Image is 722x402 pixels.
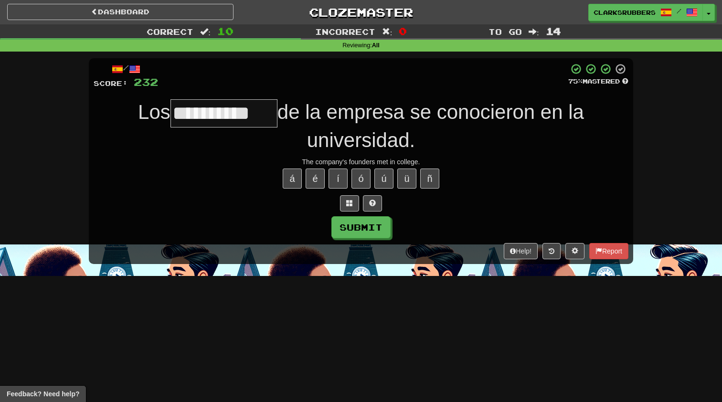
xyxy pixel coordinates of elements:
a: Dashboard [7,4,234,20]
span: : [200,28,211,36]
span: : [529,28,539,36]
span: Score: [94,79,128,87]
span: Open feedback widget [7,389,79,399]
a: Clozemaster [248,4,474,21]
button: ú [374,169,393,189]
button: í [329,169,348,189]
button: Help! [504,243,538,259]
button: é [306,169,325,189]
strong: All [372,42,380,49]
button: ü [397,169,416,189]
div: Mastered [568,77,628,86]
div: The company's founders met in college. [94,157,628,167]
span: de la empresa se conocieron en la universidad. [277,101,584,151]
span: 10 [217,25,234,37]
span: / [677,8,681,14]
span: 232 [134,76,158,88]
button: ó [351,169,371,189]
button: Single letter hint - you only get 1 per sentence and score half the points! alt+h [363,195,382,212]
div: / [94,63,158,75]
span: Incorrect [315,27,375,36]
span: Los [138,101,170,123]
span: 14 [546,25,561,37]
span: clarksrubbers [594,8,656,17]
span: To go [488,27,522,36]
span: Correct [147,27,193,36]
button: Submit [331,216,391,238]
button: Switch sentence to multiple choice alt+p [340,195,359,212]
button: ñ [420,169,439,189]
button: á [283,169,302,189]
span: 75 % [568,77,583,85]
button: Report [589,243,628,259]
a: clarksrubbers / [588,4,703,21]
button: Round history (alt+y) [542,243,561,259]
span: : [382,28,393,36]
span: 0 [399,25,407,37]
